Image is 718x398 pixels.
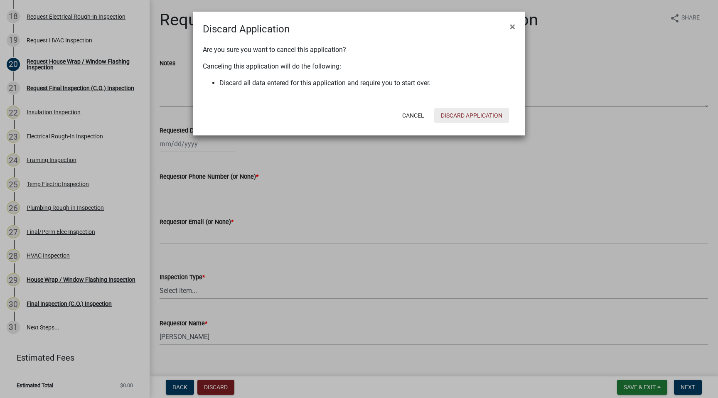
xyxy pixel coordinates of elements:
[510,21,515,32] span: ×
[434,108,509,123] button: Discard Application
[203,61,515,71] p: Canceling this application will do the following:
[203,22,290,37] h4: Discard Application
[396,108,431,123] button: Cancel
[203,45,515,55] p: Are you sure you want to cancel this application?
[503,15,522,38] button: Close
[219,78,515,88] li: Discard all data entered for this application and require you to start over.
